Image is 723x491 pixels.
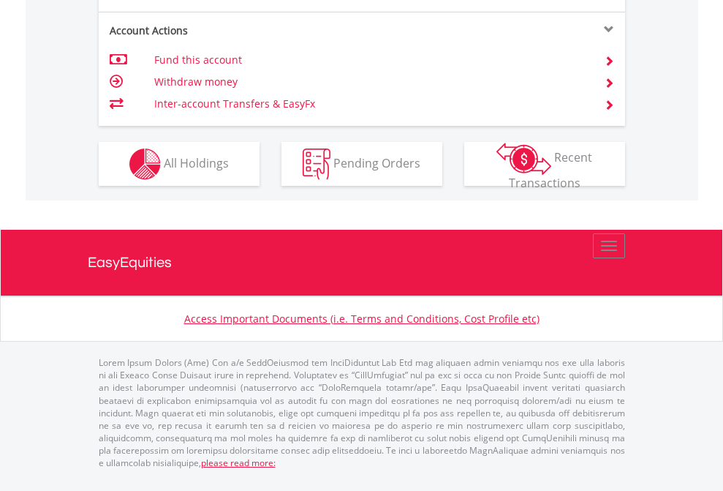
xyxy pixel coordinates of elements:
[464,142,625,186] button: Recent Transactions
[164,154,229,170] span: All Holdings
[99,23,362,38] div: Account Actions
[496,143,551,175] img: transactions-zar-wht.png
[88,230,636,296] a: EasyEquities
[99,356,625,469] p: Lorem Ipsum Dolors (Ame) Con a/e SeddOeiusmod tem InciDiduntut Lab Etd mag aliquaen admin veniamq...
[281,142,442,186] button: Pending Orders
[99,142,260,186] button: All Holdings
[184,312,540,326] a: Access Important Documents (i.e. Terms and Conditions, Cost Profile etc)
[154,93,586,115] td: Inter-account Transfers & EasyFx
[303,149,330,180] img: pending_instructions-wht.png
[154,49,586,71] td: Fund this account
[129,149,161,180] img: holdings-wht.png
[333,154,420,170] span: Pending Orders
[201,457,276,469] a: please read more:
[154,71,586,93] td: Withdraw money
